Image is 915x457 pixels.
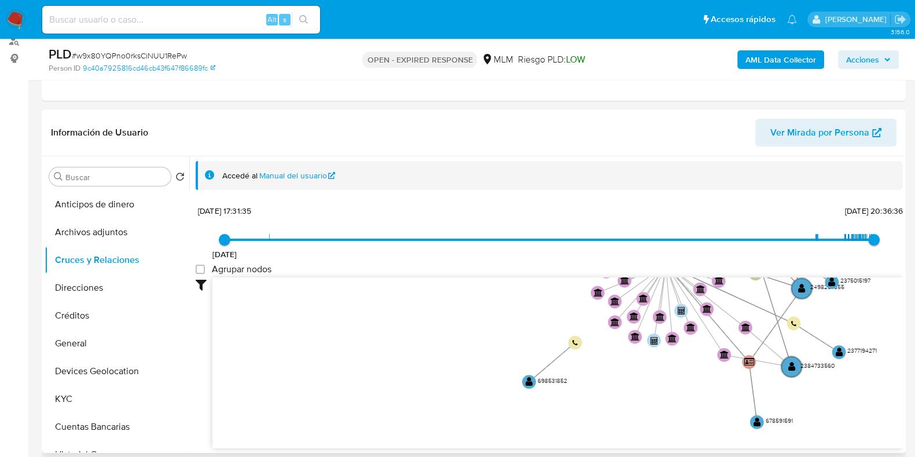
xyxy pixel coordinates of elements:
[846,50,879,69] span: Acciones
[711,13,776,25] span: Accesos rápidos
[45,302,189,330] button: Créditos
[788,361,796,371] text: 
[45,357,189,385] button: Devices Geolocation
[292,12,315,28] button: search-icon
[651,337,658,344] text: 
[845,205,903,217] span: [DATE] 20:36:36
[45,218,189,246] button: Archivos adjuntos
[565,53,585,66] span: LOW
[741,323,750,331] text: 
[65,172,166,182] input: Buscar
[836,347,843,357] text: 
[49,45,72,63] b: PLD
[45,246,189,274] button: Cruces y Relaciones
[838,50,899,69] button: Acciones
[362,52,477,68] p: OPEN - EXPIRED RESPONSE
[259,170,336,181] a: Manual del usuario
[791,320,796,327] text: 
[196,265,205,274] input: Agrupar nodos
[45,413,189,441] button: Cuentas Bancarias
[526,376,533,386] text: 
[755,119,896,147] button: Ver Mirada por Persona
[752,268,759,278] text: 
[787,14,797,24] a: Notificaciones
[267,14,277,25] span: Alt
[51,127,148,138] h1: Información de Usuario
[754,416,761,426] text: 
[639,294,648,302] text: 
[770,119,869,147] span: Ver Mirada por Persona
[83,63,215,74] a: 9c40a7925816cd46cb43f647f86689fc
[572,339,578,346] text: 
[42,12,320,27] input: Buscar usuario o caso...
[45,330,189,357] button: General
[715,276,723,284] text: 
[198,205,251,217] span: [DATE] 17:31:35
[593,288,602,296] text: 
[630,312,638,320] text: 
[482,53,513,66] div: MLM
[45,385,189,413] button: KYC
[744,357,755,366] text: 
[631,332,640,340] text: 
[798,283,806,293] text: 
[894,13,906,25] a: Salir
[828,277,836,287] text: 
[696,284,704,293] text: 
[283,14,286,25] span: s
[847,346,877,355] text: 2377194271
[620,276,629,284] text: 
[45,274,189,302] button: Direcciones
[766,416,793,425] text: 678591591
[840,276,870,285] text: 2375015197
[890,27,909,36] span: 3.156.0
[517,53,585,66] span: Riesgo PLD:
[678,307,685,315] text: 
[72,50,187,61] span: # w9x80YQPno0rksCiNUU1RePw
[45,191,189,218] button: Anticipos de dinero
[703,305,711,313] text: 
[825,14,890,25] p: carlos.soto@mercadolibre.com.mx
[745,50,816,69] b: AML Data Collector
[49,63,80,74] b: Person ID
[222,170,258,181] span: Accedé al
[656,312,664,320] text: 
[611,297,619,305] text: 
[810,283,844,291] text: 2498267855
[175,172,185,185] button: Volver al orden por defecto
[686,323,695,331] text: 
[737,50,824,69] button: AML Data Collector
[212,248,237,260] span: [DATE]
[720,350,729,359] text: 
[611,317,619,326] text: 
[800,361,834,370] text: 2384733560
[668,334,677,342] text: 
[54,172,63,181] button: Buscar
[212,264,271,275] span: Agrupar nodos
[538,376,567,385] text: 698531852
